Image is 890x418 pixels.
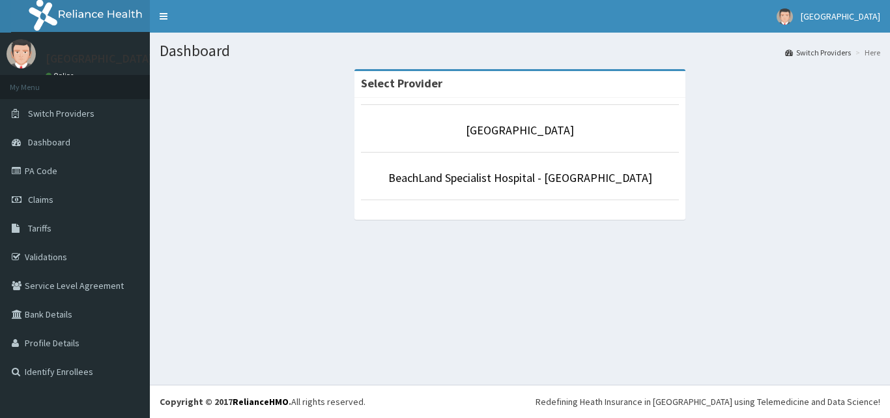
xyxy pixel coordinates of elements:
[388,170,652,185] a: BeachLand Specialist Hospital - [GEOGRAPHIC_DATA]
[28,194,53,205] span: Claims
[233,396,289,408] a: RelianceHMO
[46,71,77,80] a: Online
[7,39,36,68] img: User Image
[361,76,442,91] strong: Select Provider
[160,396,291,408] strong: Copyright © 2017 .
[160,42,880,59] h1: Dashboard
[150,385,890,418] footer: All rights reserved.
[28,136,70,148] span: Dashboard
[785,47,851,58] a: Switch Providers
[777,8,793,25] img: User Image
[466,123,574,138] a: [GEOGRAPHIC_DATA]
[852,47,880,58] li: Here
[28,222,51,234] span: Tariffs
[801,10,880,22] span: [GEOGRAPHIC_DATA]
[28,108,94,119] span: Switch Providers
[536,395,880,408] div: Redefining Heath Insurance in [GEOGRAPHIC_DATA] using Telemedicine and Data Science!
[46,53,153,65] p: [GEOGRAPHIC_DATA]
